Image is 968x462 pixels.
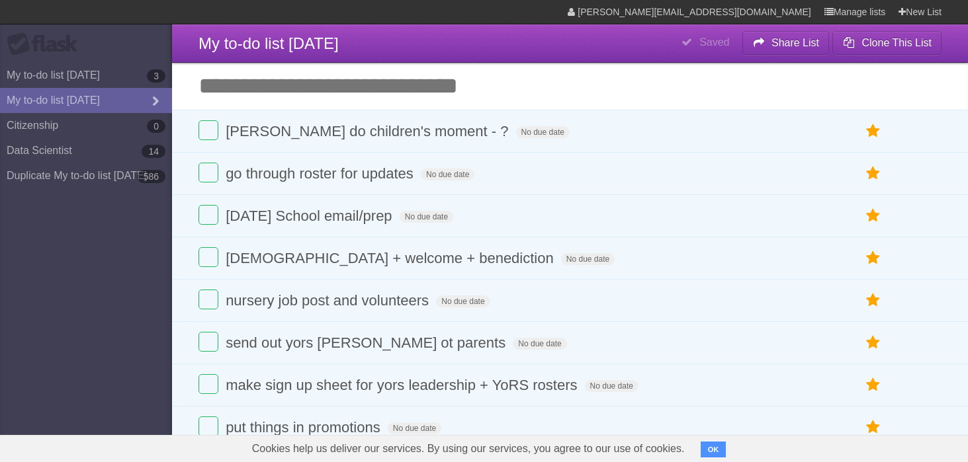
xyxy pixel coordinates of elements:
[226,377,580,393] span: make sign up sheet for yors leadership + YoRS rosters
[226,250,557,266] span: [DEMOGRAPHIC_DATA] + welcome + benediction
[198,120,218,140] label: Done
[147,120,165,133] b: 0
[226,334,509,351] span: send out yors [PERSON_NAME] ot parents
[7,32,86,56] div: Flask
[198,374,218,394] label: Done
[861,332,886,354] label: Star task
[142,145,165,158] b: 14
[198,205,218,225] label: Done
[701,442,726,457] button: OK
[226,123,511,139] span: [PERSON_NAME] do children's moment - ?
[585,380,638,392] span: No due date
[147,69,165,83] b: 3
[137,170,165,183] b: 586
[861,289,886,311] label: Star task
[198,34,339,52] span: My to-do list [DATE]
[561,253,615,265] span: No due date
[198,247,218,267] label: Done
[239,436,698,462] span: Cookies help us deliver our services. By using our services, you agree to our use of cookies.
[198,416,218,436] label: Done
[861,416,886,438] label: Star task
[861,120,886,142] label: Star task
[226,419,384,436] span: put things in promotions
[226,292,432,309] span: nursery job post and volunteers
[226,165,417,182] span: go through roster for updates
[516,126,570,138] span: No due date
[400,211,453,223] span: No due date
[388,422,441,434] span: No due date
[861,374,886,396] label: Star task
[742,31,830,55] button: Share List
[861,37,932,48] b: Clone This List
[861,163,886,184] label: Star task
[226,208,395,224] span: [DATE] School email/prep
[861,247,886,269] label: Star task
[861,205,886,227] label: Star task
[513,338,566,350] span: No due date
[699,36,729,48] b: Saved
[436,295,490,307] span: No due date
[198,289,218,309] label: Done
[198,332,218,352] label: Done
[832,31,942,55] button: Clone This List
[421,169,474,180] span: No due date
[198,163,218,182] label: Done
[771,37,819,48] b: Share List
